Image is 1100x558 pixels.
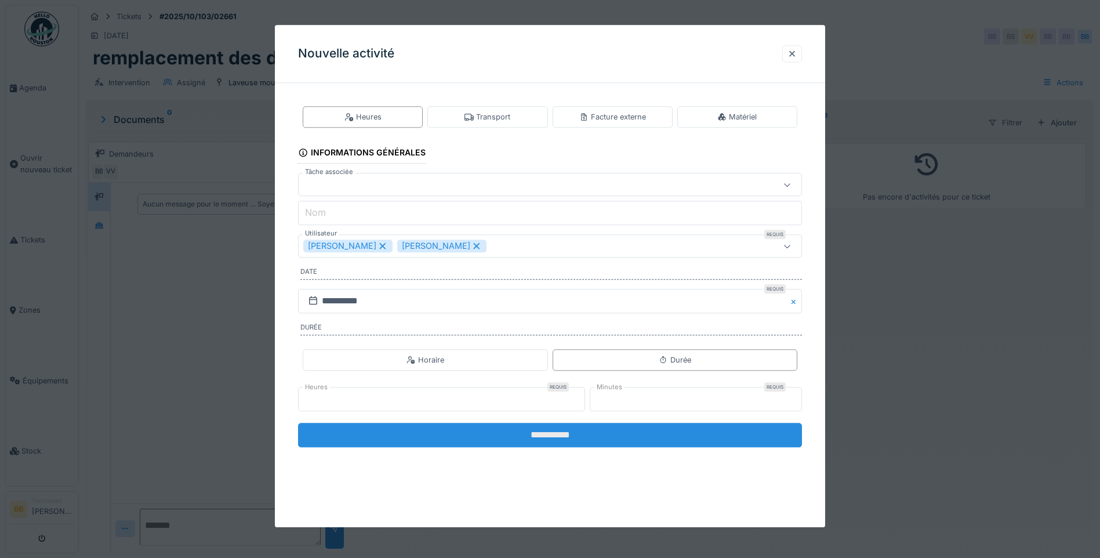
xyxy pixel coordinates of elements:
[303,168,355,177] label: Tâche associée
[300,323,802,335] label: Durée
[303,382,330,392] label: Heures
[464,111,510,122] div: Transport
[764,382,786,392] div: Requis
[579,111,646,122] div: Facture externe
[764,230,786,240] div: Requis
[303,229,339,239] label: Utilisateur
[717,111,757,122] div: Matériel
[594,382,625,392] label: Minutes
[298,144,426,164] div: Informations générales
[397,240,487,253] div: [PERSON_NAME]
[764,284,786,294] div: Requis
[789,289,802,313] button: Close
[659,354,691,365] div: Durée
[303,240,393,253] div: [PERSON_NAME]
[344,111,382,122] div: Heures
[406,354,444,365] div: Horaire
[300,267,802,280] label: Date
[298,46,394,61] h3: Nouvelle activité
[303,206,328,220] label: Nom
[547,382,569,392] div: Requis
